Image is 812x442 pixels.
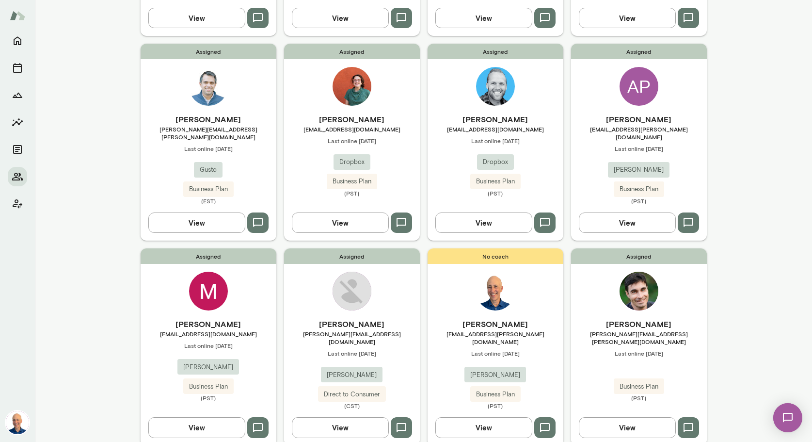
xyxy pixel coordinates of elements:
[8,194,27,213] button: Client app
[614,382,664,392] span: Business Plan
[428,349,563,357] span: Last online [DATE]
[470,177,521,186] span: Business Plan
[571,330,707,345] span: [PERSON_NAME][EMAIL_ADDRESS][PERSON_NAME][DOMAIN_NAME]
[327,177,377,186] span: Business Plan
[608,165,669,175] span: [PERSON_NAME]
[470,390,521,399] span: Business Plan
[428,137,563,145] span: Last online [DATE]
[284,318,420,330] h6: [PERSON_NAME]
[571,394,707,402] span: (PST)
[141,44,276,59] span: Assigned
[292,8,389,28] button: View
[318,390,386,399] span: Direct to Consumer
[284,125,420,133] span: [EMAIL_ADDRESS][DOMAIN_NAME]
[177,362,239,372] span: [PERSON_NAME]
[183,184,234,194] span: Business Plan
[579,417,676,438] button: View
[476,67,515,106] img: Kyle Miller
[8,31,27,50] button: Home
[334,157,370,167] span: Dropbox
[464,370,526,380] span: [PERSON_NAME]
[141,197,276,205] span: (EST)
[194,165,223,175] span: Gusto
[477,157,514,167] span: Dropbox
[571,318,707,330] h6: [PERSON_NAME]
[148,8,245,28] button: View
[183,382,234,392] span: Business Plan
[141,330,276,338] span: [EMAIL_ADDRESS][DOMAIN_NAME]
[428,330,563,345] span: [EMAIL_ADDRESS][PERSON_NAME][DOMAIN_NAME]
[435,417,532,438] button: View
[292,417,389,438] button: View
[189,67,228,106] img: Eric Jester
[148,213,245,233] button: View
[620,67,658,106] div: AP
[284,137,420,145] span: Last online [DATE]
[428,318,563,330] h6: [PERSON_NAME]
[571,248,707,264] span: Assigned
[284,114,420,125] h6: [PERSON_NAME]
[141,145,276,152] span: Last online [DATE]
[579,213,676,233] button: View
[428,125,563,133] span: [EMAIL_ADDRESS][DOMAIN_NAME]
[284,349,420,357] span: Last online [DATE]
[476,272,515,311] img: Mark Lazen
[141,318,276,330] h6: [PERSON_NAME]
[10,6,25,25] img: Mento
[284,189,420,197] span: (PST)
[141,394,276,402] span: (PST)
[284,44,420,59] span: Assigned
[428,44,563,59] span: Assigned
[435,213,532,233] button: View
[571,114,707,125] h6: [PERSON_NAME]
[571,125,707,141] span: [EMAIL_ADDRESS][PERSON_NAME][DOMAIN_NAME]
[6,411,29,434] img: Mark Lazen
[333,67,371,106] img: Sarah Gurman
[428,402,563,409] span: (PST)
[571,145,707,152] span: Last online [DATE]
[189,272,228,311] img: MatthewG Sherman
[428,114,563,125] h6: [PERSON_NAME]
[141,248,276,264] span: Assigned
[8,113,27,132] button: Insights
[141,114,276,125] h6: [PERSON_NAME]
[333,272,371,311] img: Anthony Schmill
[321,370,382,380] span: [PERSON_NAME]
[571,197,707,205] span: (PST)
[428,248,563,264] span: No coach
[614,184,664,194] span: Business Plan
[8,167,27,186] button: Members
[8,58,27,78] button: Sessions
[579,8,676,28] button: View
[428,189,563,197] span: (PST)
[8,140,27,159] button: Documents
[148,417,245,438] button: View
[292,213,389,233] button: View
[571,44,707,59] span: Assigned
[435,8,532,28] button: View
[284,402,420,409] span: (CST)
[620,272,658,311] img: Kevin Ball
[141,125,276,141] span: [PERSON_NAME][EMAIL_ADDRESS][PERSON_NAME][DOMAIN_NAME]
[571,349,707,357] span: Last online [DATE]
[284,330,420,345] span: [PERSON_NAME][EMAIL_ADDRESS][DOMAIN_NAME]
[8,85,27,105] button: Growth Plan
[141,342,276,349] span: Last online [DATE]
[284,248,420,264] span: Assigned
